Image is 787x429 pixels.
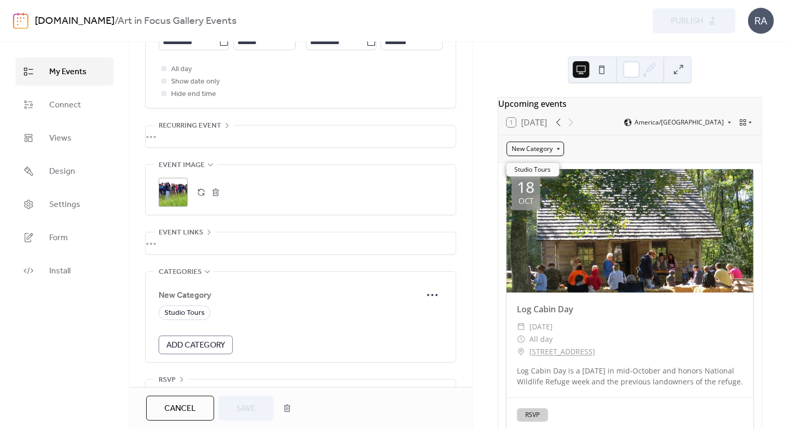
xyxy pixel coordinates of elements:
[35,11,115,31] a: [DOMAIN_NAME]
[171,88,216,101] span: Hide end time
[16,224,114,252] a: Form
[518,197,533,205] div: Oct
[529,333,553,345] span: All day
[517,408,548,422] button: RSVP
[13,12,29,29] img: logo
[49,199,80,211] span: Settings
[517,321,525,333] div: ​
[16,257,114,285] a: Install
[49,165,75,178] span: Design
[166,339,225,352] span: Add Category
[49,132,72,145] span: Views
[115,11,118,31] b: /
[529,321,553,333] span: [DATE]
[16,91,114,119] a: Connect
[517,333,525,345] div: ​
[159,289,422,302] span: New Category
[146,380,456,402] div: •••
[635,119,724,126] span: America/[GEOGRAPHIC_DATA]
[529,345,595,358] a: [STREET_ADDRESS]
[49,265,71,278] span: Install
[159,374,176,386] span: RSVP
[517,345,525,358] div: ​
[16,124,114,152] a: Views
[16,157,114,185] a: Design
[507,303,753,315] div: Log Cabin Day
[49,66,87,78] span: My Events
[171,76,220,88] span: Show date only
[164,403,196,415] span: Cancel
[16,58,114,86] a: My Events
[498,98,762,110] div: Upcoming events
[159,336,233,354] button: Add Category
[159,227,203,239] span: Event links
[515,165,551,174] span: Studio Tours
[748,8,774,34] div: RA
[171,63,192,76] span: All day
[159,266,202,279] span: Categories
[159,178,188,207] div: ;
[49,99,81,112] span: Connect
[159,159,205,172] span: Event image
[146,232,456,254] div: •••
[164,307,205,320] span: Studio Tours
[49,232,68,244] span: Form
[517,179,535,195] div: 18
[16,190,114,218] a: Settings
[507,365,753,387] div: Log Cabin Day is a [DATE] in mid-October and honors National Wildlife Refuge week and the previou...
[146,396,214,421] button: Cancel
[159,120,221,132] span: Recurring event
[118,11,236,31] b: Art in Focus Gallery Events
[146,126,456,147] div: •••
